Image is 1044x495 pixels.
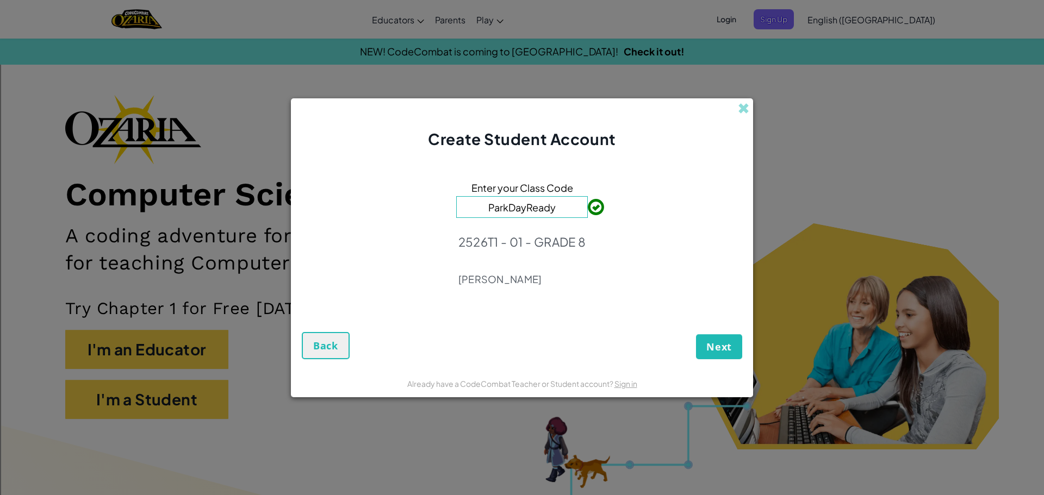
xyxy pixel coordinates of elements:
div: Sort New > Old [4,14,1040,24]
div: Sort A > Z [4,4,1040,14]
span: Create Student Account [428,129,616,148]
p: [PERSON_NAME] [458,273,586,286]
p: 2526T1 - 01 - GRADE 8 [458,234,586,249]
span: Next [706,340,732,353]
div: Rename [4,63,1040,73]
button: Next [696,334,742,359]
span: Enter your Class Code [471,180,573,196]
div: Move To ... [4,24,1040,34]
div: Delete [4,34,1040,43]
span: Back [313,339,338,352]
div: Options [4,43,1040,53]
span: Already have a CodeCombat Teacher or Student account? [407,379,614,389]
button: Back [302,332,350,359]
div: Sign out [4,53,1040,63]
a: Sign in [614,379,637,389]
div: Move To ... [4,73,1040,83]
